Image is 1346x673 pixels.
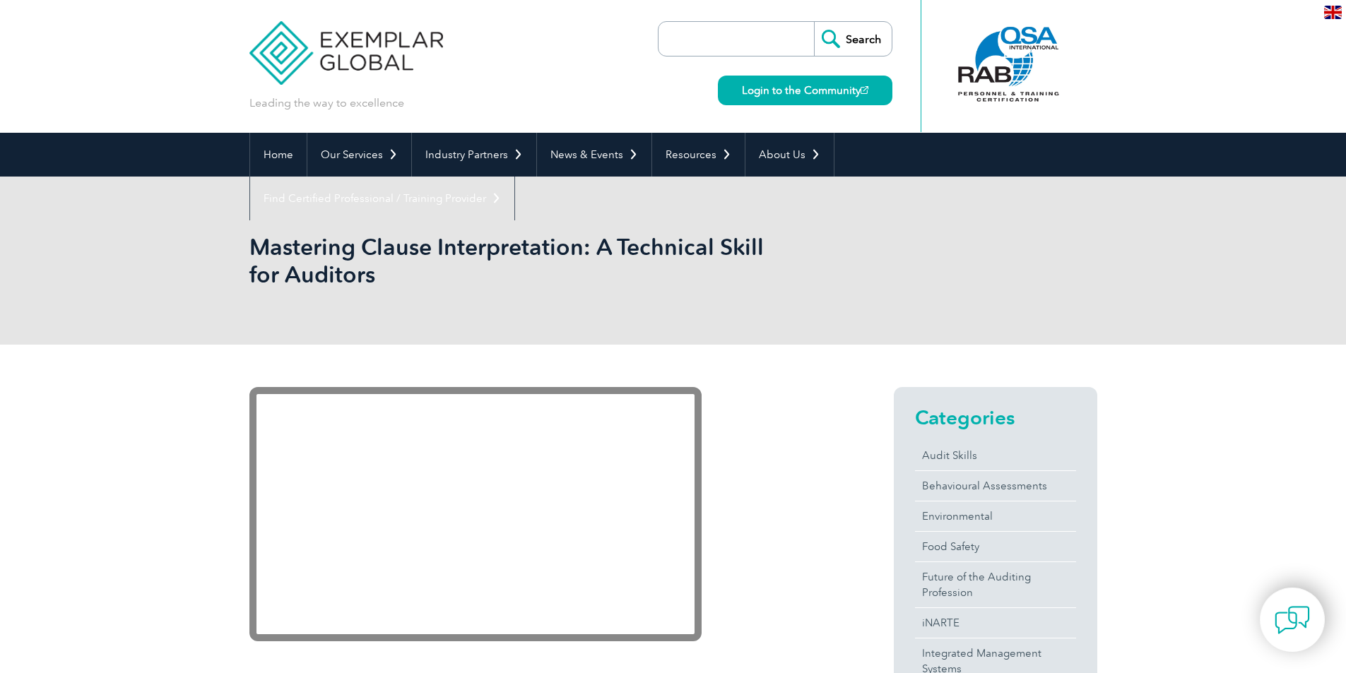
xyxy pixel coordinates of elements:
a: Home [250,133,307,177]
p: Leading the way to excellence [249,95,404,111]
img: contact-chat.png [1275,602,1310,638]
a: Find Certified Professional / Training Provider [250,177,514,220]
a: About Us [745,133,834,177]
a: Behavioural Assessments [915,471,1076,501]
a: Resources [652,133,745,177]
a: Industry Partners [412,133,536,177]
a: Login to the Community [718,76,892,105]
input: Search [814,22,892,56]
h1: Mastering Clause Interpretation: A Technical Skill for Auditors [249,233,792,288]
iframe: YouTube video player [249,387,702,641]
img: en [1324,6,1342,19]
h2: Categories [915,406,1076,429]
a: Audit Skills [915,441,1076,470]
a: iNARTE [915,608,1076,638]
a: Food Safety [915,532,1076,561]
a: Future of the Auditing Profession [915,562,1076,607]
a: Environmental [915,501,1076,531]
a: News & Events [537,133,651,177]
img: open_square.png [861,86,868,94]
a: Our Services [307,133,411,177]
